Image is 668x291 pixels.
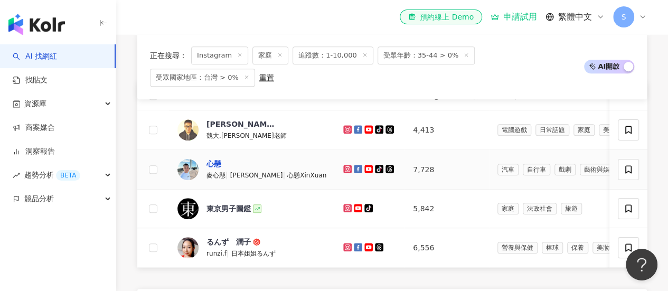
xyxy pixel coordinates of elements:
[404,110,488,150] td: 4,413
[177,237,199,258] img: KOL Avatar
[287,172,326,179] span: 心懸XinXuan
[206,158,221,169] div: 心懸
[150,51,187,60] span: 正在搜尋 ：
[408,12,474,22] div: 預約線上 Demo
[626,249,657,280] iframe: Help Scout Beacon - Open
[293,46,373,64] span: 追蹤數：1-10,000
[404,190,488,228] td: 5,842
[177,159,199,180] img: KOL Avatar
[177,119,326,141] a: KOL Avatar[PERSON_NAME]魏大,[PERSON_NAME]老師
[24,92,46,116] span: 資源庫
[231,250,276,257] span: 日本姐姐るんず
[491,12,537,22] a: 申請試用
[580,164,620,175] span: 藝術與娛樂
[404,150,488,190] td: 7,728
[206,119,275,129] div: [PERSON_NAME]
[558,11,592,23] span: 繁體中文
[24,163,80,187] span: 趨勢分析
[259,73,274,82] div: 重置
[13,172,20,179] span: rise
[554,164,576,175] span: 戲劇
[497,164,519,175] span: 汽車
[523,203,557,214] span: 法政社會
[523,164,550,175] span: 自行車
[206,172,225,179] span: 麥心懸
[206,250,227,257] span: runzi.f
[230,172,283,179] span: [PERSON_NAME]
[567,242,588,254] span: 保養
[252,46,288,64] span: 家庭
[24,187,54,211] span: 競品分析
[378,46,475,64] span: 受眾年齡：35-44 > 0%
[561,203,582,214] span: 旅遊
[13,75,48,86] a: 找貼文
[622,11,626,23] span: S
[497,242,538,254] span: 營養與保健
[13,51,57,62] a: searchAI 找網紅
[225,171,230,179] span: |
[497,124,531,136] span: 電腦遊戲
[227,249,231,257] span: |
[573,124,595,136] span: 家庭
[177,198,326,219] a: KOL Avatar東京男子圖鑑
[177,237,326,259] a: KOL Avatarるんず 潤子runzi.f|日本姐姐るんず
[592,242,626,254] span: 美妝時尚
[206,203,251,214] div: 東京男子圖鑑
[13,123,55,133] a: 商案媒合
[177,119,199,140] img: KOL Avatar
[599,124,620,136] span: 美食
[542,242,563,254] span: 棒球
[206,132,287,139] span: 魏大,[PERSON_NAME]老師
[206,237,251,247] div: るんず 潤子
[150,69,255,87] span: 受眾國家地區：台灣 > 0%
[8,14,65,35] img: logo
[177,158,326,181] a: KOL Avatar心懸麥心懸|[PERSON_NAME]|心懸XinXuan
[56,170,80,181] div: BETA
[400,10,482,24] a: 預約線上 Demo
[191,46,248,64] span: Instagram
[404,228,488,268] td: 6,556
[497,203,519,214] span: 家庭
[177,198,199,219] img: KOL Avatar
[13,146,55,157] a: 洞察報告
[535,124,569,136] span: 日常話題
[283,171,287,179] span: |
